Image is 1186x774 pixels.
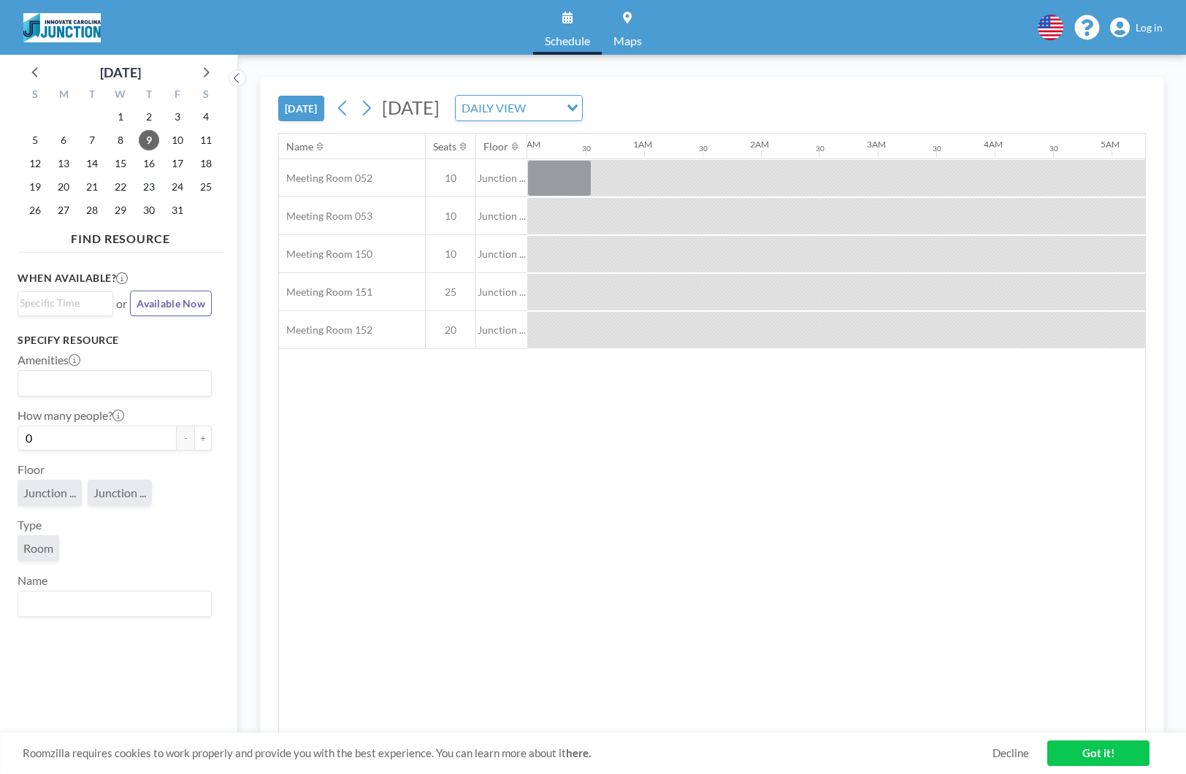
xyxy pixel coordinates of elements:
span: Thursday, October 9, 2025 [139,130,159,150]
a: here. [566,746,591,759]
span: Junction ... [476,248,527,261]
span: Monday, October 6, 2025 [53,130,74,150]
input: Search for option [20,594,203,613]
span: Thursday, October 2, 2025 [139,107,159,127]
span: Junction ... [93,486,146,499]
div: Search for option [18,591,211,616]
span: Saturday, October 18, 2025 [196,153,216,174]
button: Available Now [130,291,212,316]
span: Meeting Room 152 [279,323,372,337]
div: Search for option [456,96,582,120]
button: [DATE] [278,96,324,121]
span: Monday, October 27, 2025 [53,200,74,221]
button: - [177,426,194,451]
div: 3AM [867,139,886,150]
input: Search for option [530,99,558,118]
span: Sunday, October 5, 2025 [25,130,45,150]
div: 12AM [516,139,540,150]
div: W [107,86,135,105]
span: DAILY VIEW [459,99,529,118]
span: Meeting Room 053 [279,210,372,223]
img: organization-logo [23,13,101,42]
div: F [163,86,191,105]
div: Seats [433,140,456,153]
span: Wednesday, October 15, 2025 [110,153,131,174]
div: S [21,86,50,105]
span: Meeting Room 052 [279,172,372,185]
span: Junction ... [476,286,527,299]
span: Tuesday, October 14, 2025 [82,153,102,174]
span: Thursday, October 30, 2025 [139,200,159,221]
span: Junction ... [476,323,527,337]
label: How many people? [18,408,124,423]
span: 20 [426,323,475,337]
span: 10 [426,248,475,261]
div: 5AM [1101,139,1120,150]
h3: Specify resource [18,334,212,347]
a: Log in [1110,18,1163,38]
span: Tuesday, October 7, 2025 [82,130,102,150]
span: Wednesday, October 1, 2025 [110,107,131,127]
span: Schedule [545,35,590,47]
div: Search for option [18,371,211,396]
span: Saturday, October 11, 2025 [196,130,216,150]
span: 25 [426,286,475,299]
span: Log in [1136,21,1163,34]
span: Sunday, October 19, 2025 [25,177,45,197]
span: Available Now [137,297,205,310]
div: T [78,86,107,105]
div: 30 [816,144,825,153]
div: 30 [699,144,708,153]
span: Friday, October 10, 2025 [167,130,188,150]
span: Friday, October 31, 2025 [167,200,188,221]
span: Friday, October 3, 2025 [167,107,188,127]
span: Thursday, October 16, 2025 [139,153,159,174]
span: Friday, October 17, 2025 [167,153,188,174]
div: Floor [483,140,508,153]
label: Amenities [18,353,80,367]
span: Meeting Room 150 [279,248,372,261]
span: Room [23,541,53,555]
div: 30 [1049,144,1058,153]
span: Monday, October 20, 2025 [53,177,74,197]
div: 1AM [633,139,652,150]
span: Junction ... [23,486,76,499]
label: Floor [18,462,45,477]
span: [DATE] [382,96,440,118]
span: Junction ... [476,172,527,185]
span: Saturday, October 25, 2025 [196,177,216,197]
div: Name [286,140,313,153]
a: Decline [992,746,1029,760]
div: 4AM [984,139,1003,150]
span: Meeting Room 151 [279,286,372,299]
input: Search for option [20,295,104,311]
label: Type [18,518,42,532]
span: Sunday, October 26, 2025 [25,200,45,221]
button: + [194,426,212,451]
label: Name [18,573,47,588]
span: 10 [426,210,475,223]
span: Thursday, October 23, 2025 [139,177,159,197]
div: [DATE] [100,62,141,83]
span: Roomzilla requires cookies to work properly and provide you with the best experience. You can lea... [23,746,992,760]
div: M [50,86,78,105]
span: Saturday, October 4, 2025 [196,107,216,127]
span: or [116,296,127,311]
div: Search for option [18,292,112,314]
input: Search for option [20,374,203,393]
span: Friday, October 24, 2025 [167,177,188,197]
span: Maps [613,35,642,47]
div: 2AM [750,139,769,150]
span: Junction ... [476,210,527,223]
span: Monday, October 13, 2025 [53,153,74,174]
div: S [191,86,220,105]
div: T [134,86,163,105]
a: Got it! [1047,740,1149,766]
span: Sunday, October 12, 2025 [25,153,45,174]
div: 30 [582,144,591,153]
span: 10 [426,172,475,185]
span: Wednesday, October 8, 2025 [110,130,131,150]
div: 30 [933,144,941,153]
span: Wednesday, October 22, 2025 [110,177,131,197]
span: Tuesday, October 28, 2025 [82,200,102,221]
